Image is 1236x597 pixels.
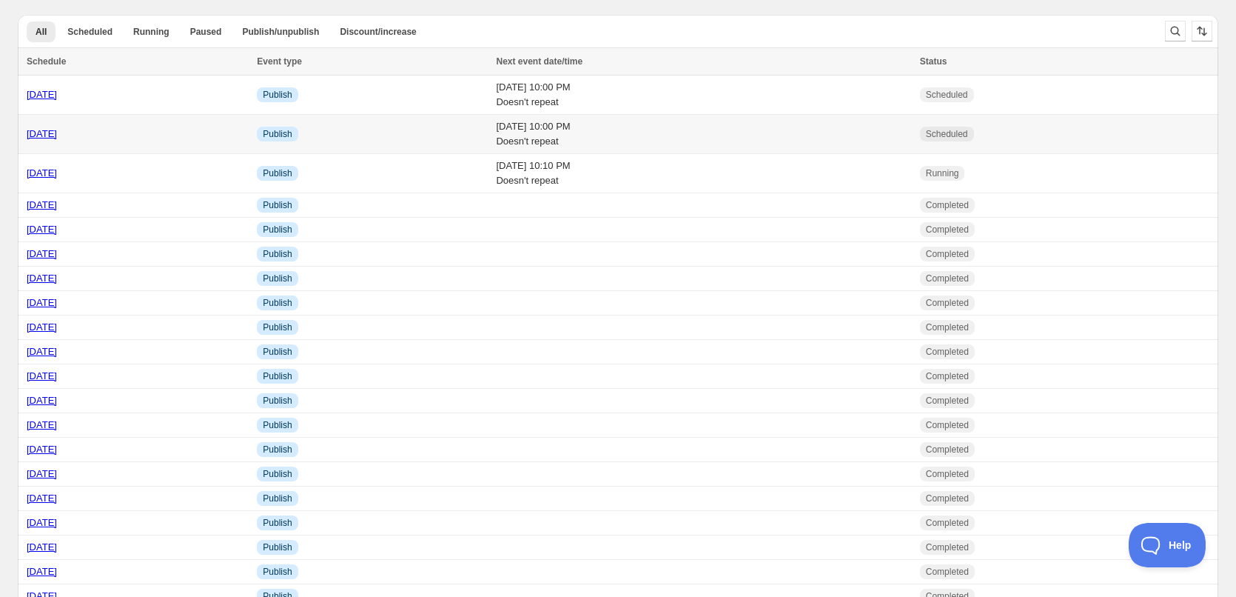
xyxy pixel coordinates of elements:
span: Completed [926,199,969,211]
a: [DATE] [27,493,57,504]
a: [DATE] [27,224,57,235]
span: Schedule [27,56,66,67]
span: Publish [263,493,292,504]
span: Publish [263,517,292,529]
a: [DATE] [27,468,57,479]
a: [DATE] [27,517,57,528]
a: [DATE] [27,199,57,210]
a: [DATE] [27,566,57,577]
a: [DATE] [27,321,57,333]
span: Completed [926,370,969,382]
span: Completed [926,273,969,284]
span: Publish [263,167,292,179]
span: Publish [263,321,292,333]
span: Publish [263,89,292,101]
a: [DATE] [27,248,57,259]
span: Running [133,26,169,38]
span: Event type [257,56,302,67]
span: Publish [263,199,292,211]
iframe: Toggle Customer Support [1129,523,1206,567]
span: Publish [263,297,292,309]
td: [DATE] 10:00 PM Doesn't repeat [491,115,915,154]
span: Paused [190,26,222,38]
button: Sort the results [1192,21,1212,41]
span: Completed [926,517,969,529]
span: Completed [926,321,969,333]
a: [DATE] [27,297,57,308]
span: Completed [926,566,969,578]
a: [DATE] [27,128,57,139]
span: Publish [263,224,292,236]
span: Completed [926,248,969,260]
span: Discount/increase [340,26,416,38]
span: All [36,26,47,38]
a: [DATE] [27,370,57,381]
a: [DATE] [27,89,57,100]
span: Publish [263,346,292,358]
span: Completed [926,493,969,504]
td: [DATE] 10:10 PM Doesn't repeat [491,154,915,193]
span: Status [920,56,947,67]
a: [DATE] [27,444,57,455]
a: [DATE] [27,419,57,430]
span: Publish [263,248,292,260]
span: Completed [926,224,969,236]
span: Completed [926,395,969,407]
span: Publish [263,273,292,284]
span: Completed [926,297,969,309]
span: Publish [263,128,292,140]
a: [DATE] [27,541,57,553]
span: Publish [263,541,292,553]
span: Completed [926,541,969,553]
span: Publish [263,395,292,407]
a: [DATE] [27,395,57,406]
span: Completed [926,346,969,358]
a: [DATE] [27,346,57,357]
span: Scheduled [67,26,112,38]
span: Publish [263,419,292,431]
button: Search and filter results [1165,21,1186,41]
span: Publish/unpublish [242,26,319,38]
span: Scheduled [926,89,968,101]
span: Running [926,167,959,179]
a: [DATE] [27,273,57,284]
span: Next event date/time [496,56,582,67]
span: Publish [263,370,292,382]
span: Completed [926,468,969,480]
span: Publish [263,468,292,480]
span: Scheduled [926,128,968,140]
span: Publish [263,444,292,456]
span: Completed [926,419,969,431]
span: Completed [926,444,969,456]
a: [DATE] [27,167,57,179]
span: Publish [263,566,292,578]
td: [DATE] 10:00 PM Doesn't repeat [491,76,915,115]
